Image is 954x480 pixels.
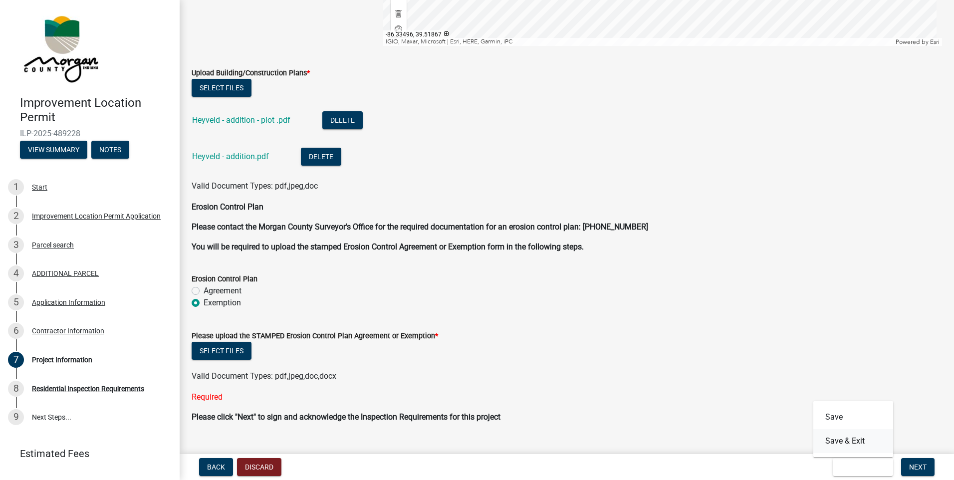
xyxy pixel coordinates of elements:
button: Delete [301,148,341,166]
span: Save & Exit [841,463,879,471]
button: Select files [192,79,251,97]
a: Estimated Fees [8,444,164,464]
span: Back [207,463,225,471]
div: 6 [8,323,24,339]
button: Delete [322,111,363,129]
div: Residential Inspection Requirements [32,385,144,392]
button: Back [199,458,233,476]
div: 7 [8,352,24,368]
button: Save & Exit [833,458,893,476]
label: Exemption [204,297,241,309]
div: Improvement Location Permit Application [32,213,161,220]
div: Project Information [32,356,92,363]
label: Upload Building/Construction Plans [192,70,310,77]
div: 5 [8,294,24,310]
div: 2 [8,208,24,224]
strong: Erosion Control Plan [192,202,263,212]
a: Esri [930,38,940,45]
div: 1 [8,179,24,195]
div: IGIO, Maxar, Microsoft | Esri, HERE, Garmin, iPC [383,38,894,46]
div: Start [32,184,47,191]
div: 9 [8,409,24,425]
span: Valid Document Types: pdf,jpeg,doc,docx [192,371,336,381]
span: ILP-2025-489228 [20,129,160,138]
wm-modal-confirm: Delete Document [322,116,363,126]
div: Application Information [32,299,105,306]
label: Agreement [204,285,241,297]
label: Erosion Control Plan [192,276,257,283]
strong: Please click "Next" to sign and acknowledge the Inspection Requirements for this project [192,412,500,422]
button: View Summary [20,141,87,159]
button: Discard [237,458,281,476]
a: Heyveld - addition.pdf [192,152,269,161]
div: 8 [8,381,24,397]
button: Save [813,405,893,429]
div: Powered by [893,38,942,46]
button: Notes [91,141,129,159]
span: Valid Document Types: pdf,jpeg,doc [192,181,318,191]
div: Contractor Information [32,327,104,334]
strong: Please contact the Morgan County Surveyor's Office for the required documentation for an erosion ... [192,222,648,232]
div: ADDITIONAL PARCEL [32,270,99,277]
label: Please upload the STAMPED Erosion Control Plan Agreement or Exemption [192,333,438,340]
strong: You will be required to upload the stamped Erosion Control Agreement or Exemption form in the fol... [192,242,584,251]
wm-modal-confirm: Summary [20,146,87,154]
button: Next [901,458,935,476]
span: Next [909,463,927,471]
div: 4 [8,265,24,281]
div: Parcel search [32,241,74,248]
wm-modal-confirm: Notes [91,146,129,154]
div: 3 [8,237,24,253]
div: Required [192,391,942,403]
img: Morgan County, Indiana [20,10,100,85]
a: Heyveld - addition - plot .pdf [192,115,290,125]
h4: Improvement Location Permit [20,96,172,125]
wm-modal-confirm: Delete Document [301,153,341,162]
button: Select files [192,342,251,360]
button: Save & Exit [813,429,893,453]
div: Save & Exit [813,401,893,457]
